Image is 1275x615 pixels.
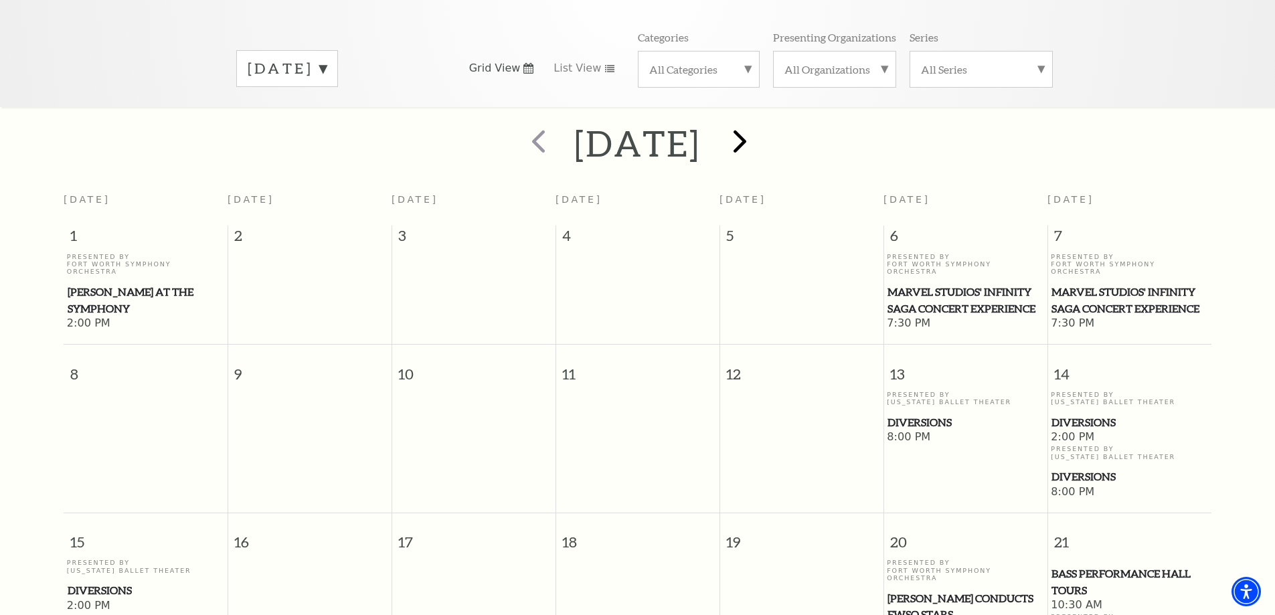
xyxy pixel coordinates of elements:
span: 7:30 PM [887,317,1044,331]
p: Presenting Organizations [773,30,896,44]
a: Diversions [887,414,1044,431]
p: Presented By Fort Worth Symphony Orchestra [887,559,1044,582]
span: 14 [1048,345,1212,391]
span: 7:30 PM [1051,317,1208,331]
span: [PERSON_NAME] at the Symphony [68,284,224,317]
button: next [713,120,762,167]
h2: [DATE] [574,122,701,165]
span: 2:00 PM [67,599,224,614]
p: Presented By Fort Worth Symphony Orchestra [67,253,224,276]
span: 10 [392,345,556,391]
label: [DATE] [248,58,327,79]
span: [DATE] [1047,194,1094,205]
span: [DATE] [719,194,766,205]
p: Series [910,30,938,44]
span: Marvel Studios' Infinity Saga Concert Experience [1051,284,1207,317]
p: Presented By Fort Worth Symphony Orchestra [1051,253,1208,276]
span: 3 [392,226,556,252]
span: [DATE] [64,194,110,205]
span: 9 [228,345,392,391]
a: Shakespeare at the Symphony [67,284,224,317]
label: All Categories [649,62,748,76]
span: List View [554,61,601,76]
span: 1 [64,226,228,252]
span: Diversions [68,582,224,599]
a: Diversions [1051,414,1208,431]
a: Marvel Studios' Infinity Saga Concert Experience [887,284,1044,317]
a: Bass Performance Hall Tours [1051,565,1208,598]
span: 21 [1048,513,1212,559]
span: [DATE] [556,194,602,205]
a: Marvel Studios' Infinity Saga Concert Experience [1051,284,1208,317]
label: All Series [921,62,1041,76]
span: 8 [64,345,228,391]
span: 6 [884,226,1047,252]
span: 12 [720,345,883,391]
span: 2:00 PM [67,317,224,331]
span: 4 [556,226,719,252]
span: 13 [884,345,1047,391]
span: 10:30 AM [1051,598,1208,613]
span: 2 [228,226,392,252]
p: Presented By [US_STATE] Ballet Theater [67,559,224,574]
span: [DATE] [392,194,438,205]
span: 8:00 PM [1051,485,1208,500]
p: Categories [638,30,689,44]
span: Grid View [469,61,521,76]
span: Diversions [1051,468,1207,485]
span: 20 [884,513,1047,559]
span: Marvel Studios' Infinity Saga Concert Experience [887,284,1043,317]
span: Diversions [887,414,1043,431]
span: 18 [556,513,719,559]
span: Bass Performance Hall Tours [1051,565,1207,598]
span: 15 [64,513,228,559]
span: 19 [720,513,883,559]
span: 17 [392,513,556,559]
span: 16 [228,513,392,559]
span: 11 [556,345,719,391]
span: 2:00 PM [1051,430,1208,445]
a: Diversions [1051,468,1208,485]
span: Diversions [1051,414,1207,431]
p: Presented By [US_STATE] Ballet Theater [887,391,1044,406]
p: Presented By Fort Worth Symphony Orchestra [887,253,1044,276]
label: All Organizations [784,62,885,76]
div: Accessibility Menu [1231,577,1261,606]
span: [DATE] [883,194,930,205]
p: Presented By [US_STATE] Ballet Theater [1051,391,1208,406]
span: 5 [720,226,883,252]
span: 8:00 PM [887,430,1044,445]
span: 7 [1048,226,1212,252]
span: [DATE] [228,194,274,205]
p: Presented By [US_STATE] Ballet Theater [1051,445,1208,460]
a: Diversions [67,582,224,599]
button: prev [513,120,562,167]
